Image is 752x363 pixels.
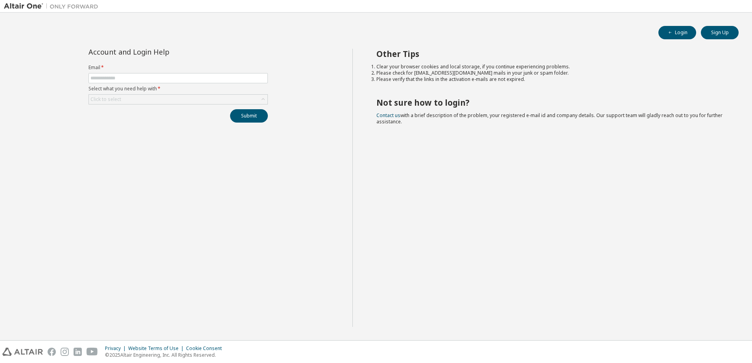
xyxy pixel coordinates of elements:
a: Contact us [376,112,400,119]
li: Please check for [EMAIL_ADDRESS][DOMAIN_NAME] mails in your junk or spam folder. [376,70,725,76]
img: youtube.svg [87,348,98,356]
img: linkedin.svg [74,348,82,356]
button: Login [658,26,696,39]
label: Email [88,64,268,71]
button: Submit [230,109,268,123]
p: © 2025 Altair Engineering, Inc. All Rights Reserved. [105,352,227,358]
h2: Not sure how to login? [376,97,725,108]
div: Account and Login Help [88,49,232,55]
img: facebook.svg [48,348,56,356]
img: Altair One [4,2,102,10]
li: Please verify that the links in the activation e-mails are not expired. [376,76,725,82]
div: Click to select [90,96,121,103]
div: Click to select [89,95,267,104]
li: Clear your browser cookies and local storage, if you continue experiencing problems. [376,64,725,70]
img: altair_logo.svg [2,348,43,356]
label: Select what you need help with [88,86,268,92]
div: Cookie Consent [186,345,227,352]
button: Sign Up [701,26,739,39]
img: instagram.svg [61,348,69,356]
div: Website Terms of Use [128,345,186,352]
div: Privacy [105,345,128,352]
h2: Other Tips [376,49,725,59]
span: with a brief description of the problem, your registered e-mail id and company details. Our suppo... [376,112,723,125]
